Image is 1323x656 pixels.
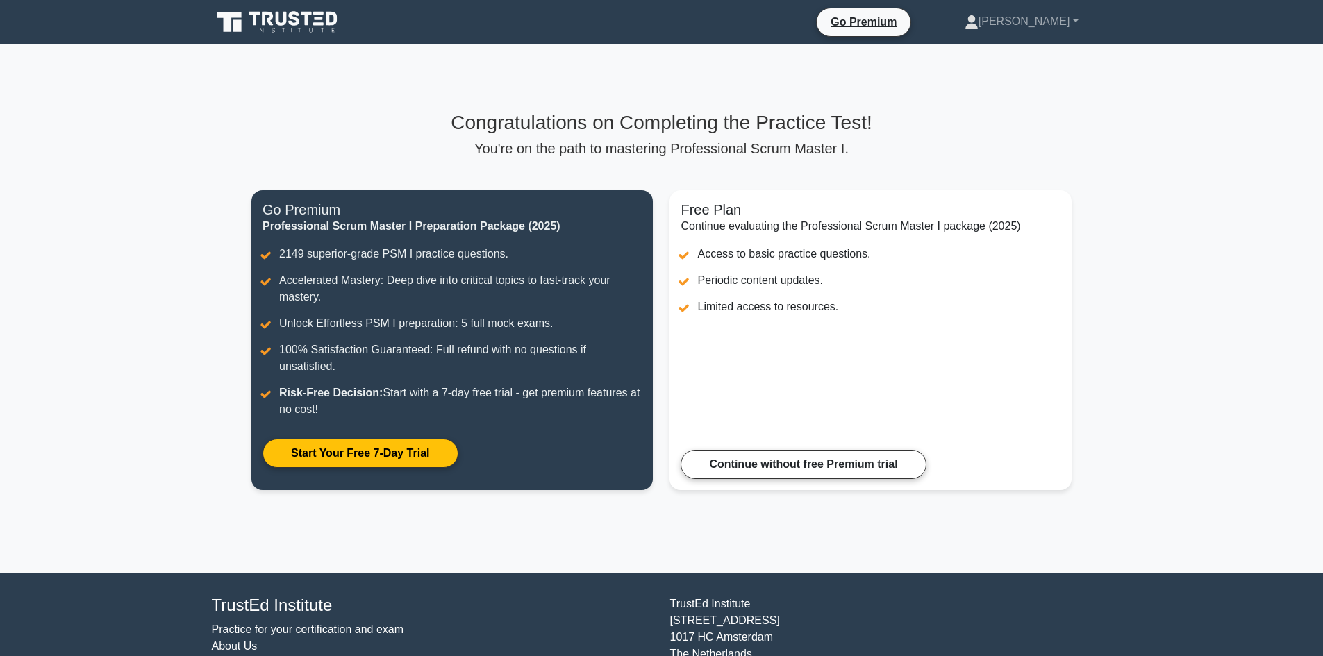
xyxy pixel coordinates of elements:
h4: TrustEd Institute [212,596,654,616]
h3: Congratulations on Completing the Practice Test! [251,111,1072,135]
a: Go Premium [822,13,905,31]
a: [PERSON_NAME] [931,8,1112,35]
a: Practice for your certification and exam [212,623,404,635]
p: You're on the path to mastering Professional Scrum Master I. [251,140,1072,157]
a: Start Your Free 7-Day Trial [263,439,458,468]
a: About Us [212,640,258,652]
a: Continue without free Premium trial [681,450,926,479]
